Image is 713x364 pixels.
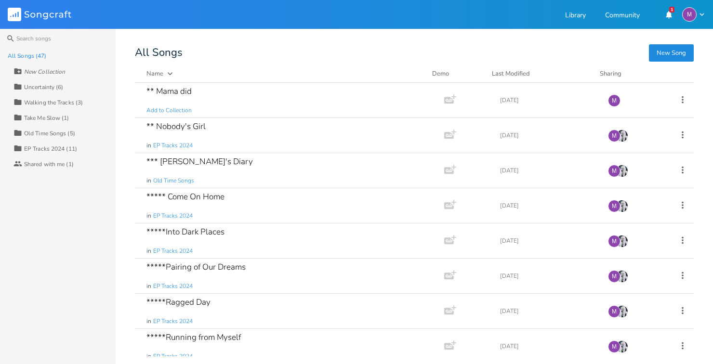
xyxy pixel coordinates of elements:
[146,142,151,150] span: in
[565,12,586,20] a: Library
[616,130,628,142] img: Anya
[500,273,596,279] div: [DATE]
[608,200,621,212] div: melindameshad
[153,247,193,255] span: EP Tracks 2024
[600,69,658,78] div: Sharing
[135,48,694,57] div: All Songs
[616,305,628,318] img: Anya
[146,122,206,130] div: ** Nobody's Girl
[608,305,621,318] div: melindameshad
[24,115,69,121] div: Take Me Slow (1)
[146,247,151,255] span: in
[153,177,194,185] span: Old Time Songs
[616,165,628,177] img: Anya
[682,7,697,22] div: melindameshad
[608,94,621,107] div: melindameshad
[24,100,83,105] div: Walking the Tracks (3)
[616,340,628,353] img: Anya
[608,130,621,142] div: melindameshad
[682,7,705,22] button: M
[24,161,74,167] div: Shared with me (1)
[659,6,678,23] button: 1
[608,235,621,247] div: melindameshad
[153,212,193,220] span: EP Tracks 2024
[146,212,151,220] span: in
[616,235,628,247] img: Anya
[146,157,253,166] div: *** [PERSON_NAME]'s Diary
[146,106,192,115] span: Add to Collection
[500,168,596,173] div: [DATE]
[146,263,246,271] div: *****Pairing of Our Dreams
[146,69,421,78] button: Name
[649,44,694,62] button: New Song
[146,352,151,361] span: in
[24,84,64,90] div: Uncertainty (6)
[500,132,596,138] div: [DATE]
[616,200,628,212] img: Anya
[616,270,628,283] img: Anya
[153,317,193,325] span: EP Tracks 2024
[153,282,193,290] span: EP Tracks 2024
[146,177,151,185] span: in
[492,69,530,78] div: Last Modified
[500,203,596,208] div: [DATE]
[500,308,596,314] div: [DATE]
[146,87,192,95] div: ** Mama did
[24,130,75,136] div: Old Time Songs (5)
[492,69,588,78] button: Last Modified
[669,7,674,13] div: 1
[8,53,46,59] div: All Songs (47)
[24,146,77,152] div: EP Tracks 2024 (11)
[608,270,621,283] div: melindameshad
[608,340,621,353] div: melindameshad
[500,238,596,244] div: [DATE]
[146,317,151,325] span: in
[153,142,193,150] span: EP Tracks 2024
[153,352,193,361] span: EP Tracks 2024
[24,69,65,75] div: New Collection
[500,97,596,103] div: [DATE]
[432,69,480,78] div: Demo
[608,165,621,177] div: melindameshad
[146,69,163,78] div: Name
[605,12,640,20] a: Community
[146,282,151,290] span: in
[500,343,596,349] div: [DATE]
